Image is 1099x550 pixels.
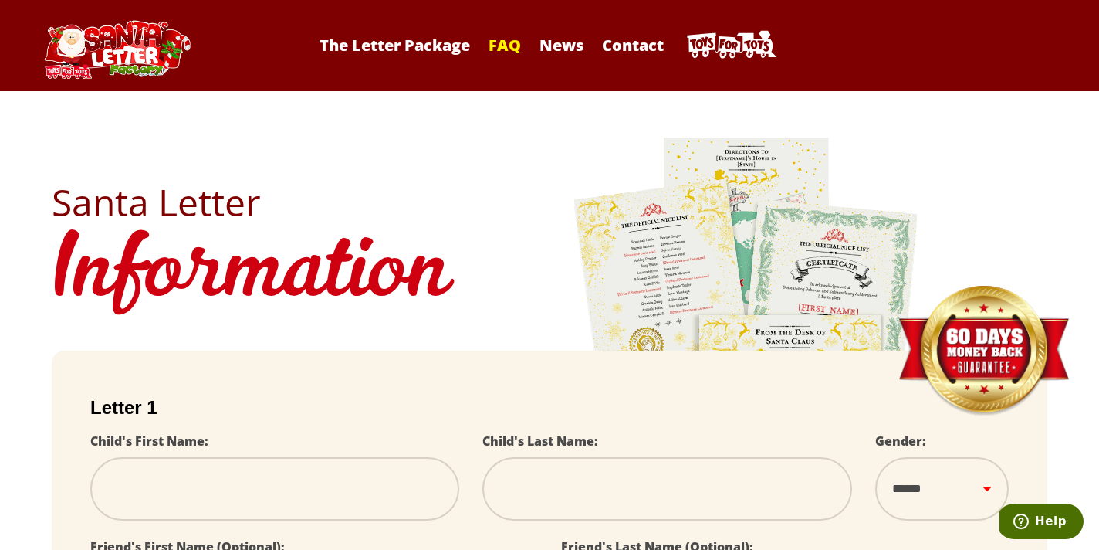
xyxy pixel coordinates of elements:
[39,20,194,79] img: Santa Letter Logo
[481,35,529,56] a: FAQ
[90,397,1009,419] h2: Letter 1
[532,35,591,56] a: News
[875,433,926,450] label: Gender:
[594,35,671,56] a: Contact
[52,221,1047,328] h1: Information
[52,184,1047,221] h2: Santa Letter
[897,285,1070,417] img: Money Back Guarantee
[482,433,598,450] label: Child's Last Name:
[90,433,208,450] label: Child's First Name:
[999,504,1084,542] iframe: Opens a widget where you can find more information
[312,35,478,56] a: The Letter Package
